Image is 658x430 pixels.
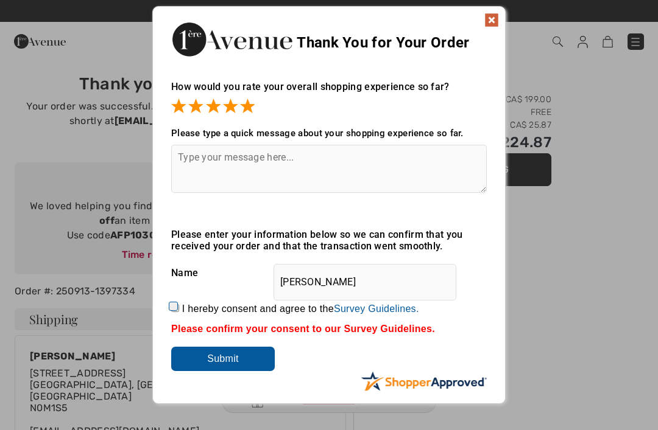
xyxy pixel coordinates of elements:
div: Name [171,258,487,288]
img: Thank You for Your Order [171,19,293,60]
label: I hereby consent and agree to the [182,303,419,314]
img: x [484,13,499,27]
div: Please confirm your consent to our Survey Guidelines. [171,324,487,335]
span: Thank You for Your Order [297,34,469,51]
div: Please type a quick message about your shopping experience so far. [171,128,487,139]
input: Submit [171,347,275,371]
div: Please enter your information below so we can confirm that you received your order and that the t... [171,229,487,252]
a: Survey Guidelines. [334,303,419,314]
div: How would you rate your overall shopping experience so far? [171,69,487,116]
